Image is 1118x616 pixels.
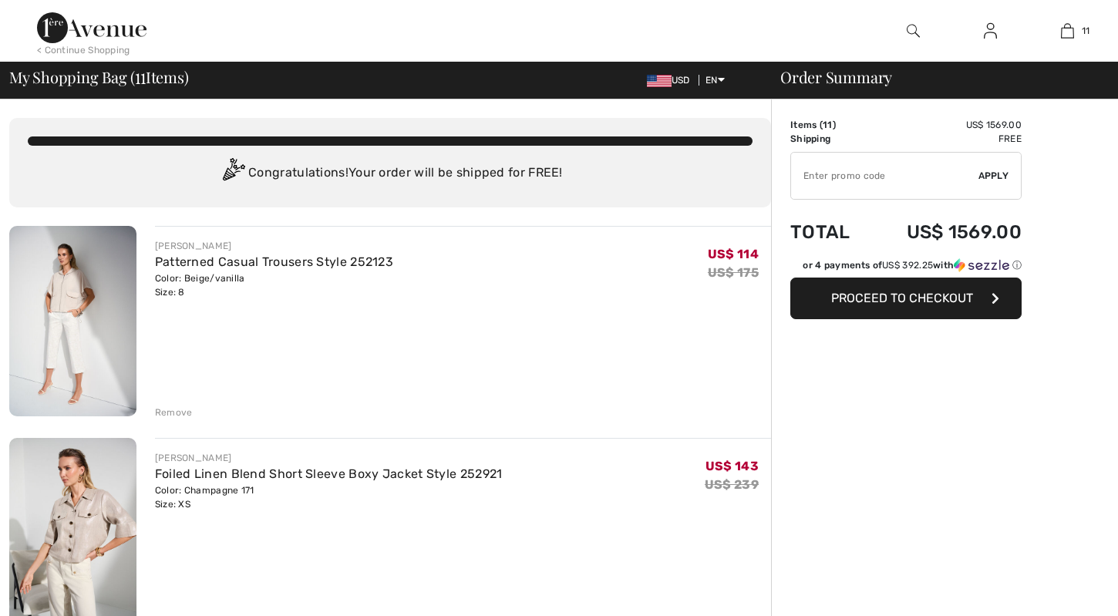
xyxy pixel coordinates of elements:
[705,75,725,86] span: EN
[9,69,189,85] span: My Shopping Bag ( Items)
[155,406,193,419] div: Remove
[155,254,393,269] a: Patterned Casual Trousers Style 252123
[217,158,248,189] img: Congratulation2.svg
[790,118,869,132] td: Items ( )
[803,258,1022,272] div: or 4 payments of with
[155,239,393,253] div: [PERSON_NAME]
[1029,22,1105,40] a: 11
[831,291,973,305] span: Proceed to Checkout
[791,153,978,199] input: Promo code
[155,466,503,481] a: Foiled Linen Blend Short Sleeve Boxy Jacket Style 252921
[135,66,146,86] span: 11
[705,459,759,473] span: US$ 143
[869,132,1022,146] td: Free
[1082,24,1090,38] span: 11
[155,483,503,511] div: Color: Champagne 171 Size: XS
[708,265,759,280] s: US$ 175
[954,258,1009,272] img: Sezzle
[882,260,933,271] span: US$ 392.25
[28,158,753,189] div: Congratulations! Your order will be shipped for FREE!
[790,132,869,146] td: Shipping
[1061,22,1074,40] img: My Bag
[708,247,759,261] span: US$ 114
[705,477,759,492] s: US$ 239
[155,271,393,299] div: Color: Beige/vanilla Size: 8
[790,278,1022,319] button: Proceed to Checkout
[790,258,1022,278] div: or 4 payments ofUS$ 392.25withSezzle Click to learn more about Sezzle
[907,22,920,40] img: search the website
[823,119,833,130] span: 11
[790,206,869,258] td: Total
[869,118,1022,132] td: US$ 1569.00
[762,69,1109,85] div: Order Summary
[978,169,1009,183] span: Apply
[155,451,503,465] div: [PERSON_NAME]
[9,226,136,416] img: Patterned Casual Trousers Style 252123
[647,75,696,86] span: USD
[647,75,672,87] img: US Dollar
[37,12,146,43] img: 1ère Avenue
[972,22,1009,41] a: Sign In
[984,22,997,40] img: My Info
[37,43,130,57] div: < Continue Shopping
[869,206,1022,258] td: US$ 1569.00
